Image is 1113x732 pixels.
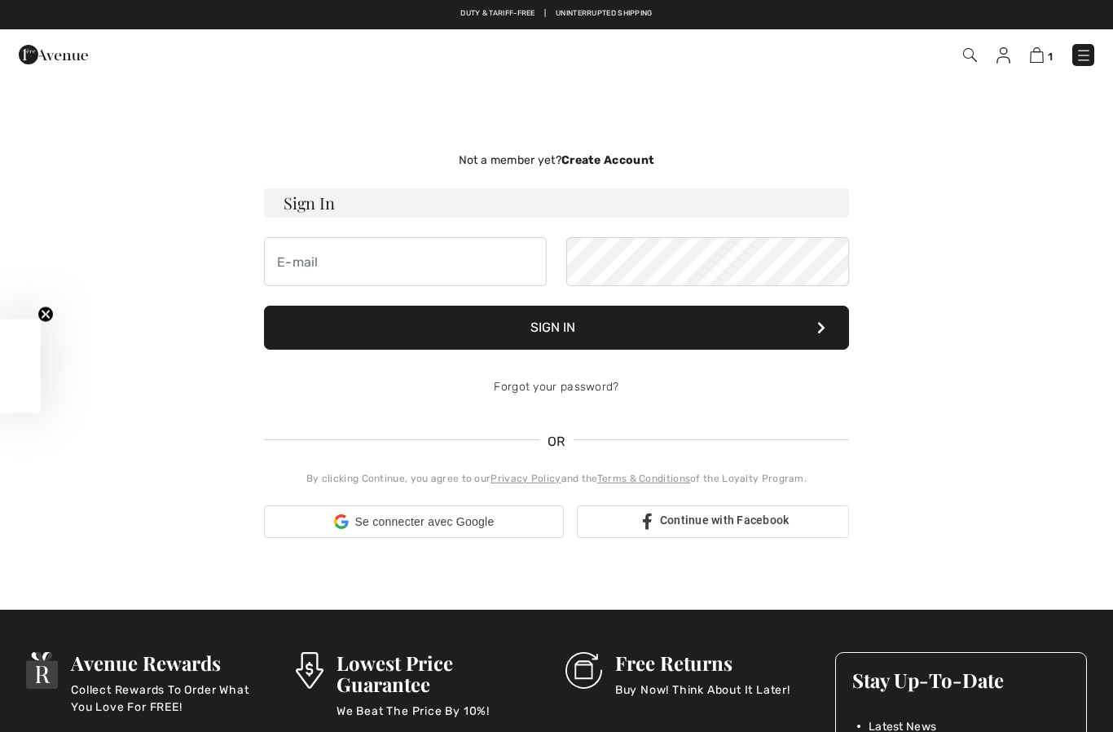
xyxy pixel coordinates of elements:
a: 1ère Avenue [19,46,88,61]
img: Menu [1076,47,1092,64]
div: Se connecter avec Google [264,505,564,538]
span: 1 [1048,51,1053,63]
input: E-mail [264,237,547,286]
button: Close teaser [37,306,54,323]
img: Shopping Bag [1030,47,1044,63]
img: Lowest Price Guarantee [296,652,323,689]
a: Continue with Facebook [577,505,849,538]
h3: Lowest Price Guarantee [337,652,540,695]
h3: Sign In [264,188,849,218]
h3: Stay Up-To-Date [852,669,1071,690]
span: Continue with Facebook [660,514,790,527]
a: Terms & Conditions [597,473,690,484]
h3: Free Returns [615,652,790,673]
span: Se connecter avec Google [355,514,495,531]
h3: Avenue Rewards [71,652,270,673]
div: By clicking Continue, you agree to our and the of the Loyalty Program. [264,471,849,486]
img: My Info [996,47,1010,64]
div: Not a member yet? [264,152,849,169]
span: OR [539,432,574,452]
a: Forgot your password? [494,380,618,394]
img: Avenue Rewards [26,652,59,689]
a: 1 [1030,45,1053,64]
strong: Create Account [561,153,654,167]
p: Collect Rewards To Order What You Love For FREE! [71,681,270,714]
button: Sign In [264,306,849,350]
a: Privacy Policy [491,473,561,484]
img: Search [963,48,977,62]
p: Buy Now! Think About It Later! [615,681,790,714]
img: 1ère Avenue [19,38,88,71]
img: Free Returns [565,652,602,689]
